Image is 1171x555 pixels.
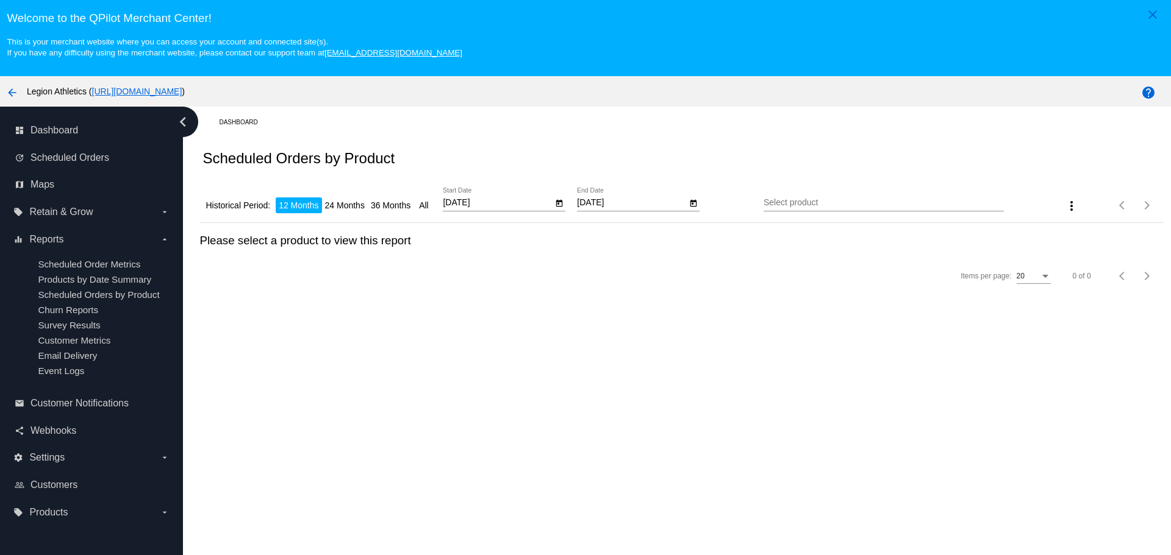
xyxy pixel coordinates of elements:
[1017,272,1025,280] span: 20
[15,148,170,168] a: update Scheduled Orders
[15,121,170,140] a: dashboard Dashboard
[38,320,100,330] a: Survey Results
[1135,193,1159,217] button: Next page
[29,452,65,463] span: Settings
[30,179,54,190] span: Maps
[7,12,1164,25] h3: Welcome to the QPilot Merchant Center!
[38,289,159,300] a: Scheduled Orders by Product
[15,475,170,495] a: people_outline Customers
[15,426,24,436] i: share
[38,350,97,361] a: Email Delivery
[30,152,109,163] span: Scheduled Orders
[13,507,23,517] i: local_offer
[13,235,23,244] i: equalizer
[368,197,414,213] li: 36 Months
[15,125,24,135] i: dashboard
[30,125,78,136] span: Dashboard
[1017,272,1051,281] mat-select: Items per page:
[13,453,23,462] i: settings
[416,197,432,213] li: All
[29,507,68,518] span: Products
[15,180,24,189] i: map
[276,197,321,213] li: 12 Months
[30,398,129,409] span: Customer Notifications
[29,207,93,217] span: Retain & Grow
[15,398,24,408] i: email
[15,480,24,490] i: people_outline
[5,85,20,100] mat-icon: arrow_back
[30,479,77,490] span: Customers
[199,234,1164,247] h3: Please select a product to view this report
[30,425,76,436] span: Webhooks
[38,259,140,269] a: Scheduled Order Metrics
[764,198,1004,208] input: Select product
[687,196,700,209] button: Open calendar
[324,48,462,57] a: [EMAIL_ADDRESS][DOMAIN_NAME]
[38,305,98,315] a: Churn Reports
[577,198,687,208] input: End Date
[15,421,170,440] a: share Webhooks
[219,113,268,132] a: Dashboard
[27,87,185,96] span: Legion Athletics ( )
[553,196,565,209] button: Open calendar
[15,175,170,194] a: map Maps
[1064,199,1079,213] mat-icon: more_vert
[160,507,170,517] i: arrow_drop_down
[1135,264,1159,288] button: Next page
[29,234,63,245] span: Reports
[15,394,170,413] a: email Customer Notifications
[1073,272,1091,280] div: 0 of 0
[7,37,462,57] small: This is your merchant website where you can access your account and connected site(s). If you hav...
[160,453,170,462] i: arrow_drop_down
[15,153,24,163] i: update
[961,272,1011,280] div: Items per page:
[160,235,170,244] i: arrow_drop_down
[38,335,110,345] a: Customer Metrics
[202,197,273,213] li: Historical Period:
[1141,85,1156,100] mat-icon: help
[443,198,553,208] input: Start Date
[1111,193,1135,217] button: Previous page
[160,207,170,217] i: arrow_drop_down
[38,366,84,376] a: Event Logs
[322,197,368,213] li: 24 Months
[202,150,395,167] h2: Scheduled Orders by Product
[173,112,193,132] i: chevron_left
[1111,264,1135,288] button: Previous page
[92,87,182,96] a: [URL][DOMAIN_NAME]
[38,274,151,285] a: Products by Date Summary
[1145,7,1160,22] mat-icon: close
[13,207,23,217] i: local_offer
